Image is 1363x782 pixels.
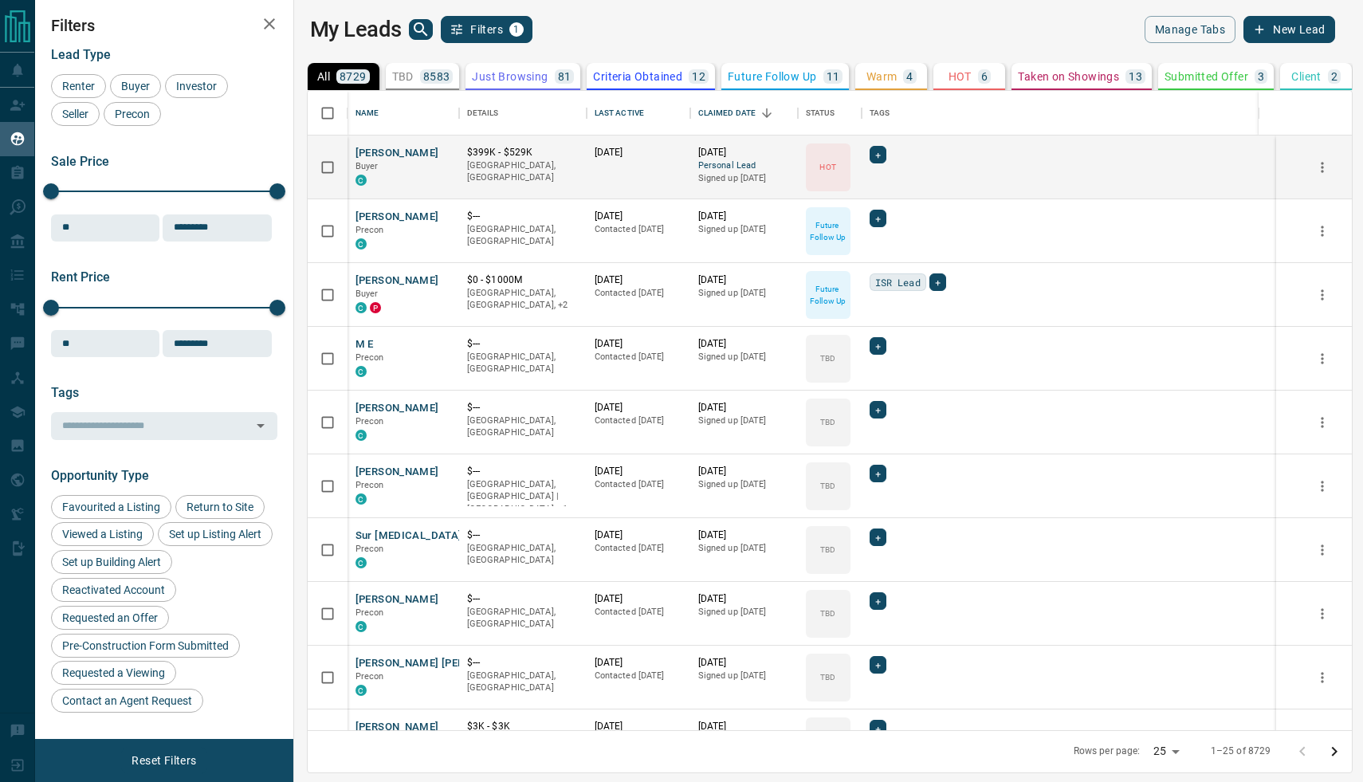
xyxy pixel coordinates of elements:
button: more [1310,411,1334,434]
p: $0 - $1000M [467,273,579,287]
span: Personal Lead [698,159,790,173]
p: TBD [820,352,835,364]
p: [DATE] [698,401,790,415]
p: [DATE] [698,210,790,223]
p: Future Follow Up [807,283,849,307]
p: TBD [820,416,835,428]
p: 12 [692,71,705,82]
span: Precon [355,607,384,618]
p: Criteria Obtained [593,71,682,82]
span: + [875,593,881,609]
div: Return to Site [175,495,265,519]
p: [DATE] [698,273,790,287]
p: Contacted [DATE] [595,287,682,300]
span: + [875,210,881,226]
div: condos.ca [355,621,367,632]
p: [GEOGRAPHIC_DATA], [GEOGRAPHIC_DATA] [467,351,579,375]
p: [DATE] [698,656,790,670]
p: [DATE] [595,337,682,351]
div: + [870,146,886,163]
h2: Filters [51,16,277,35]
p: Signed up [DATE] [698,478,790,491]
p: $3K - $3K [467,720,579,733]
button: more [1310,283,1334,307]
button: [PERSON_NAME] [355,465,439,480]
h1: My Leads [310,17,402,42]
div: Status [798,91,862,136]
span: Lead Type [51,47,111,62]
button: Sort [756,102,778,124]
p: 4 [906,71,913,82]
div: Set up Building Alert [51,550,172,574]
p: Rows per page: [1074,745,1141,758]
p: Contacted [DATE] [595,223,682,236]
span: + [875,402,881,418]
p: [DATE] [595,656,682,670]
div: Investor [165,74,228,98]
div: + [870,529,886,546]
p: [DATE] [595,401,682,415]
p: Signed up [DATE] [698,670,790,682]
span: Set up Building Alert [57,556,167,568]
div: Tags [862,91,1276,136]
span: Pre-Construction Form Submitted [57,639,234,652]
p: Contacted [DATE] [595,670,682,682]
p: HOT [819,161,835,173]
div: Last Active [595,91,644,136]
div: Buyer [110,74,161,98]
span: Opportunity Type [51,468,149,483]
div: 25 [1147,740,1185,763]
p: Signed up [DATE] [698,172,790,185]
p: Client [1291,71,1321,82]
p: Signed up [DATE] [698,223,790,236]
button: Reset Filters [121,747,206,774]
p: [GEOGRAPHIC_DATA], [GEOGRAPHIC_DATA] [467,542,579,567]
div: Reactivated Account [51,578,176,602]
p: [DATE] [698,720,790,733]
span: Precon [355,544,384,554]
p: [DATE] [698,465,790,478]
button: [PERSON_NAME] [355,273,439,289]
p: [GEOGRAPHIC_DATA], [GEOGRAPHIC_DATA] [467,606,579,631]
p: 11 [827,71,840,82]
button: more [1310,538,1334,562]
span: Tags [51,385,79,400]
span: Precon [355,671,384,682]
p: [DATE] [595,210,682,223]
p: [DATE] [595,273,682,287]
div: + [870,465,886,482]
div: Viewed a Listing [51,522,154,546]
button: New Lead [1243,16,1335,43]
p: Signed up [DATE] [698,415,790,427]
p: [GEOGRAPHIC_DATA], [GEOGRAPHIC_DATA] [467,223,579,248]
p: 13 [1129,71,1142,82]
div: Claimed Date [690,91,798,136]
button: [PERSON_NAME] [355,210,439,225]
p: $399K - $529K [467,146,579,159]
div: Seller [51,102,100,126]
button: Manage Tabs [1145,16,1235,43]
button: [PERSON_NAME] [355,146,439,161]
div: + [870,210,886,227]
p: All [317,71,330,82]
p: $--- [467,210,579,223]
div: Name [355,91,379,136]
p: [DATE] [698,529,790,542]
span: Reactivated Account [57,584,171,596]
p: Submitted Offer [1165,71,1248,82]
span: ISR Lead [875,274,921,290]
span: Precon [355,480,384,490]
button: search button [409,19,433,40]
p: $--- [467,465,579,478]
p: Just Browsing [472,71,548,82]
div: Last Active [587,91,690,136]
p: Contacted [DATE] [595,542,682,555]
p: Contacted [DATE] [595,351,682,363]
span: Buyer [355,289,379,299]
p: [GEOGRAPHIC_DATA], [GEOGRAPHIC_DATA] [467,159,579,184]
p: Warm [866,71,898,82]
span: Viewed a Listing [57,528,148,540]
div: + [870,656,886,674]
p: Contacted [DATE] [595,478,682,491]
p: TBD [820,544,835,556]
